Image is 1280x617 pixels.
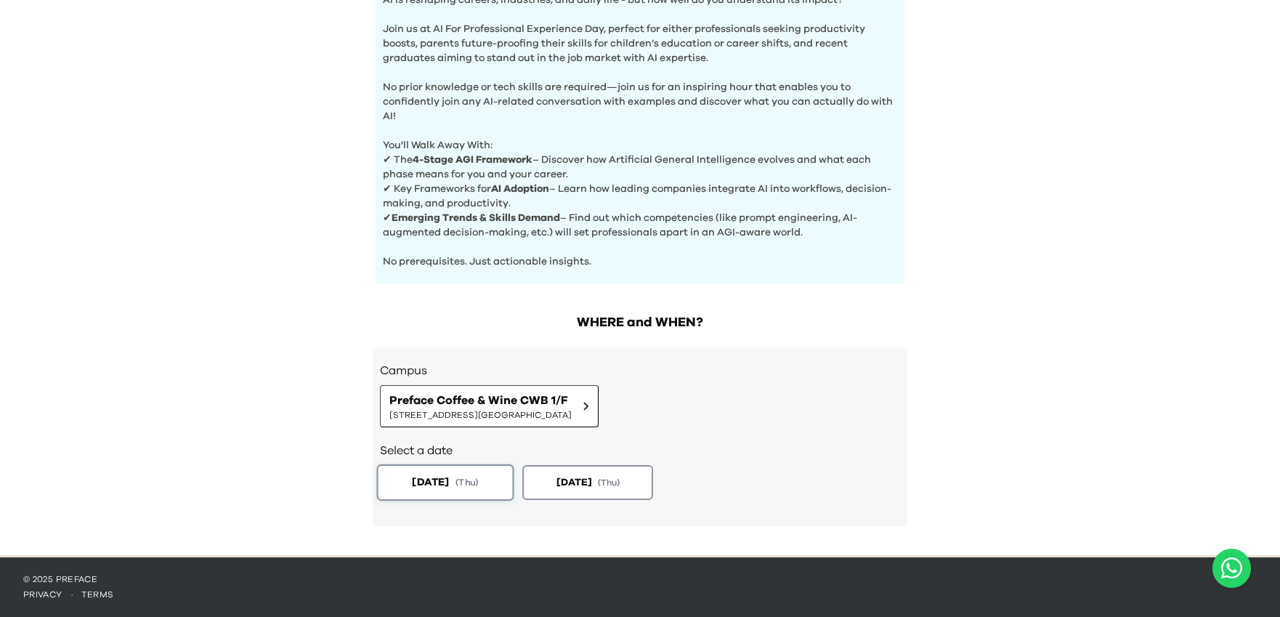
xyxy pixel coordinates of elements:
h3: Campus [380,362,900,379]
h2: WHERE and WHEN? [373,312,907,333]
p: © 2025 Preface [23,573,1257,585]
p: You'll Walk Away With: [383,124,897,153]
span: [DATE] [556,475,592,490]
span: Preface Coffee & Wine CWB 1/F [389,392,572,409]
h2: Select a date [380,442,900,459]
p: ✔ The – Discover how Artificial General Intelligence evolves and what each phase means for you an... [383,153,897,182]
span: ( Thu ) [455,476,479,488]
span: [STREET_ADDRESS][GEOGRAPHIC_DATA] [389,409,572,421]
b: AI Adoption [491,184,549,194]
span: [DATE] [412,475,449,490]
a: Chat with us on WhatsApp [1212,549,1251,588]
b: 4-Stage AGI Framework [413,155,532,165]
p: ✔ Key Frameworks for – Learn how leading companies integrate AI into workflows, decision-making, ... [383,182,897,211]
p: ✔ – Find out which competencies (like prompt engineering, AI-augmented decision-making, etc.) wil... [383,211,897,240]
span: · [62,590,81,599]
p: Join us at AI For Professional Experience Day, perfect for either professionals seeking productiv... [383,7,897,65]
button: Open WhatsApp chat [1212,549,1251,588]
a: privacy [23,590,62,599]
button: [DATE](Thu) [522,465,653,500]
a: terms [81,590,114,599]
span: ( Thu ) [598,477,620,488]
p: No prior knowledge or tech skills are required—join us for an inspiring hour that enables you to ... [383,65,897,124]
button: Preface Coffee & Wine CWB 1/F[STREET_ADDRESS][GEOGRAPHIC_DATA] [380,385,599,427]
b: Emerging Trends & Skills Demand [392,213,560,223]
button: [DATE](Thu) [377,464,514,501]
p: No prerequisites. Just actionable insights. [383,240,897,269]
